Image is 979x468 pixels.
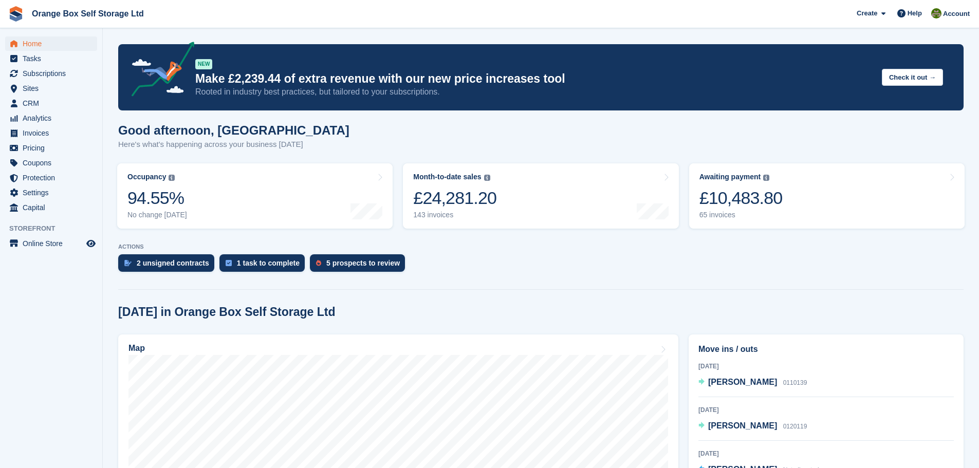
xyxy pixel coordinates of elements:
[908,8,922,18] span: Help
[5,236,97,251] a: menu
[698,343,954,355] h2: Move ins / outs
[943,9,970,19] span: Account
[5,185,97,200] a: menu
[219,254,310,277] a: 1 task to complete
[23,111,84,125] span: Analytics
[931,8,941,18] img: Pippa White
[5,200,97,215] a: menu
[118,244,964,250] p: ACTIONS
[413,211,496,219] div: 143 invoices
[5,51,97,66] a: menu
[783,379,807,386] span: 0110139
[23,81,84,96] span: Sites
[127,211,187,219] div: No change [DATE]
[5,81,97,96] a: menu
[783,423,807,430] span: 0120119
[226,260,232,266] img: task-75834270c22a3079a89374b754ae025e5fb1db73e45f91037f5363f120a921f8.svg
[23,171,84,185] span: Protection
[85,237,97,250] a: Preview store
[195,86,874,98] p: Rooted in industry best practices, but tailored to your subscriptions.
[118,139,349,151] p: Here's what's happening across your business [DATE]
[23,141,84,155] span: Pricing
[237,259,300,267] div: 1 task to complete
[689,163,965,229] a: Awaiting payment £10,483.80 65 invoices
[169,175,175,181] img: icon-info-grey-7440780725fd019a000dd9b08b2336e03edf1995a4989e88bcd33f0948082b44.svg
[118,254,219,277] a: 2 unsigned contracts
[9,223,102,234] span: Storefront
[23,200,84,215] span: Capital
[698,449,954,458] div: [DATE]
[857,8,877,18] span: Create
[699,173,761,181] div: Awaiting payment
[23,36,84,51] span: Home
[316,260,321,266] img: prospect-51fa495bee0391a8d652442698ab0144808aea92771e9ea1ae160a38d050c398.svg
[128,344,145,353] h2: Map
[127,173,166,181] div: Occupancy
[5,156,97,170] a: menu
[23,126,84,140] span: Invoices
[23,236,84,251] span: Online Store
[23,96,84,110] span: CRM
[698,405,954,415] div: [DATE]
[484,175,490,181] img: icon-info-grey-7440780725fd019a000dd9b08b2336e03edf1995a4989e88bcd33f0948082b44.svg
[698,362,954,371] div: [DATE]
[5,66,97,81] a: menu
[118,123,349,137] h1: Good afternoon, [GEOGRAPHIC_DATA]
[708,421,777,430] span: [PERSON_NAME]
[5,171,97,185] a: menu
[23,156,84,170] span: Coupons
[326,259,400,267] div: 5 prospects to review
[23,51,84,66] span: Tasks
[5,96,97,110] a: menu
[123,42,195,100] img: price-adjustments-announcement-icon-8257ccfd72463d97f412b2fc003d46551f7dbcb40ab6d574587a9cd5c0d94...
[699,188,783,209] div: £10,483.80
[195,71,874,86] p: Make £2,239.44 of extra revenue with our new price increases tool
[117,163,393,229] a: Occupancy 94.55% No change [DATE]
[310,254,410,277] a: 5 prospects to review
[698,420,807,433] a: [PERSON_NAME] 0120119
[5,141,97,155] a: menu
[5,126,97,140] a: menu
[882,69,943,86] button: Check it out →
[5,111,97,125] a: menu
[8,6,24,22] img: stora-icon-8386f47178a22dfd0bd8f6a31ec36ba5ce8667c1dd55bd0f319d3a0aa187defe.svg
[403,163,678,229] a: Month-to-date sales £24,281.20 143 invoices
[118,305,336,319] h2: [DATE] in Orange Box Self Storage Ltd
[763,175,769,181] img: icon-info-grey-7440780725fd019a000dd9b08b2336e03edf1995a4989e88bcd33f0948082b44.svg
[413,188,496,209] div: £24,281.20
[699,211,783,219] div: 65 invoices
[195,59,212,69] div: NEW
[127,188,187,209] div: 94.55%
[23,185,84,200] span: Settings
[28,5,148,22] a: Orange Box Self Storage Ltd
[413,173,481,181] div: Month-to-date sales
[708,378,777,386] span: [PERSON_NAME]
[137,259,209,267] div: 2 unsigned contracts
[5,36,97,51] a: menu
[124,260,132,266] img: contract_signature_icon-13c848040528278c33f63329250d36e43548de30e8caae1d1a13099fd9432cc5.svg
[23,66,84,81] span: Subscriptions
[698,376,807,389] a: [PERSON_NAME] 0110139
